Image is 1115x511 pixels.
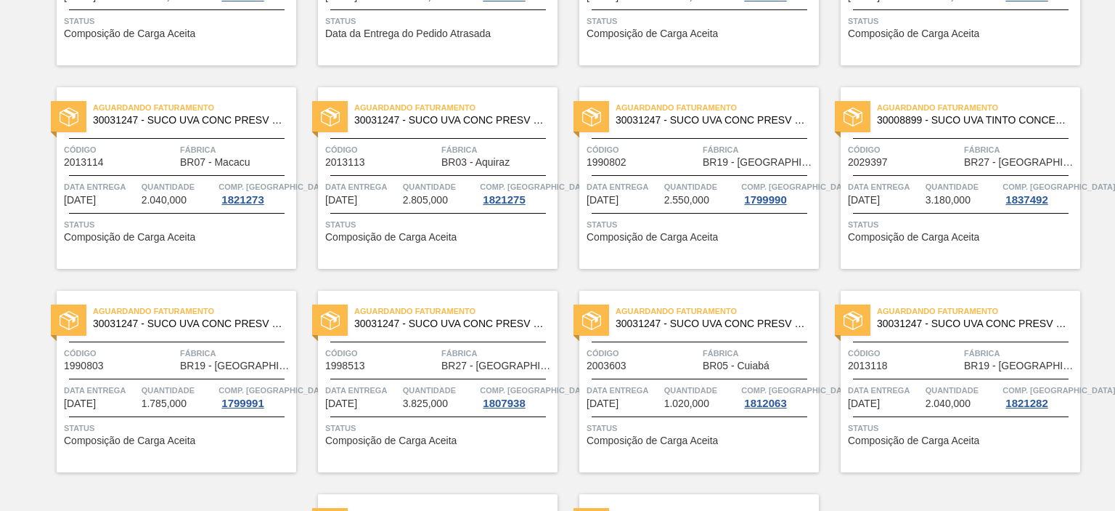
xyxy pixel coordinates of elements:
span: Quantidade [403,180,477,194]
span: 15/09/2025 [64,398,96,409]
span: 2.805,000 [403,195,448,206]
img: status [582,108,601,126]
span: 17/09/2025 [325,398,357,409]
div: 1821273 [218,194,266,206]
span: 1990803 [64,361,104,371]
span: 22/09/2025 [587,398,618,409]
span: Status [587,421,815,435]
span: Aguardando Faturamento [616,304,819,318]
span: Comp. Carga [218,383,331,398]
span: Composição de Carga Aceita [64,435,195,446]
a: Comp. [GEOGRAPHIC_DATA]1837492 [1002,180,1077,206]
a: Comp. [GEOGRAPHIC_DATA]1807938 [480,383,554,409]
span: Composição de Carga Aceita [848,28,979,39]
span: Composição de Carga Aceita [848,435,979,446]
span: Status [587,14,815,28]
div: 1799991 [218,398,266,409]
span: Aguardando Faturamento [877,304,1080,318]
img: status [844,108,862,126]
a: Comp. [GEOGRAPHIC_DATA]1821282 [1002,383,1077,409]
span: Aguardando Faturamento [93,304,296,318]
span: Status [325,217,554,232]
a: statusAguardando Faturamento30031247 - SUCO UVA CONC PRESV 255KGCódigo1998513FábricaBR27 - [GEOGR... [296,291,557,472]
span: Composição de Carga Aceita [587,28,718,39]
span: Quantidade [142,383,216,398]
a: statusAguardando Faturamento30031247 - SUCO UVA CONC PRESV 255KGCódigo2013113FábricaBR03 - Aquira... [296,87,557,269]
span: Composição de Carga Aceita [64,232,195,243]
span: 3.825,000 [403,398,448,409]
span: 2013113 [325,157,365,168]
a: statusAguardando Faturamento30031247 - SUCO UVA CONC PRESV 255KGCódigo1990802FábricaBR19 - [GEOGR... [557,87,819,269]
span: 1.785,000 [142,398,187,409]
span: 2029397 [848,157,888,168]
span: 30031247 - SUCO UVA CONC PRESV 255KG [93,318,285,329]
div: 1807938 [480,398,528,409]
span: Data da Entrega do Pedido Atrasada [325,28,491,39]
a: statusAguardando Faturamento30031247 - SUCO UVA CONC PRESV 255KGCódigo1990803FábricaBR19 - [GEOGR... [35,291,296,472]
span: Fábrica [180,142,293,157]
span: 2.550,000 [664,195,709,206]
span: Fábrica [441,346,554,361]
span: 12/09/2025 [325,195,357,206]
span: 2.040,000 [142,195,187,206]
img: status [844,311,862,330]
span: Aguardando Faturamento [93,100,296,115]
span: 2013118 [848,361,888,371]
span: 30031247 - SUCO UVA CONC PRESV 255KG [354,318,546,329]
span: Fábrica [964,346,1077,361]
span: BR05 - Cuiabá [703,361,769,371]
span: Código [325,142,438,157]
a: Comp. [GEOGRAPHIC_DATA]1821275 [480,180,554,206]
span: 2.040,000 [926,398,971,409]
span: Quantidade [664,180,738,194]
span: Aguardando Faturamento [877,100,1080,115]
span: 1998513 [325,361,365,371]
span: Composição de Carga Aceita [587,435,718,446]
span: BR27 - Nova Minas [441,361,554,371]
a: statusAguardando Faturamento30031247 - SUCO UVA CONC PRESV 255KGCódigo2013118FábricaBR19 - [GEOGR... [819,291,1080,472]
span: Código [587,346,699,361]
span: 30031247 - SUCO UVA CONC PRESV 255KG [616,115,807,126]
span: Composição de Carga Aceita [325,435,457,446]
span: Quantidade [664,383,738,398]
img: status [60,108,78,126]
span: Quantidade [142,180,216,194]
span: Fábrica [441,142,554,157]
span: Código [848,142,960,157]
span: Aguardando Faturamento [354,304,557,318]
span: 30031247 - SUCO UVA CONC PRESV 255KG [616,318,807,329]
a: Comp. [GEOGRAPHIC_DATA]1799991 [218,383,293,409]
span: Data entrega [587,180,661,194]
span: 12/09/2025 [587,195,618,206]
span: Aguardando Faturamento [354,100,557,115]
span: 2003603 [587,361,626,371]
span: BR19 - Nova Rio [703,157,815,168]
span: Fábrica [703,142,815,157]
span: Código [587,142,699,157]
span: Status [325,421,554,435]
div: 1812063 [741,398,789,409]
span: Quantidade [926,180,1000,194]
span: Código [325,346,438,361]
a: statusAguardando Faturamento30031247 - SUCO UVA CONC PRESV 255KGCódigo2013114FábricaBR07 - Macacu... [35,87,296,269]
span: BR19 - Nova Rio [180,361,293,371]
div: 1799990 [741,194,789,206]
span: Fábrica [180,346,293,361]
span: Status [848,421,1077,435]
span: 05/09/2025 [64,195,96,206]
span: Composição de Carga Aceita [848,232,979,243]
span: Data entrega [325,383,399,398]
span: Data entrega [325,180,399,194]
a: statusAguardando Faturamento30031247 - SUCO UVA CONC PRESV 255KGCódigo2003603FábricaBR05 - Cuiabá... [557,291,819,472]
span: Aguardando Faturamento [616,100,819,115]
img: status [321,108,340,126]
span: Comp. Carga [741,180,854,194]
a: Comp. [GEOGRAPHIC_DATA]1799990 [741,180,815,206]
div: 1821275 [480,194,528,206]
span: Data entrega [64,180,138,194]
span: Quantidade [926,383,1000,398]
span: 30031247 - SUCO UVA CONC PRESV 255KG [93,115,285,126]
span: Status [848,14,1077,28]
span: Fábrica [703,346,815,361]
span: Comp. Carga [1002,180,1115,194]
